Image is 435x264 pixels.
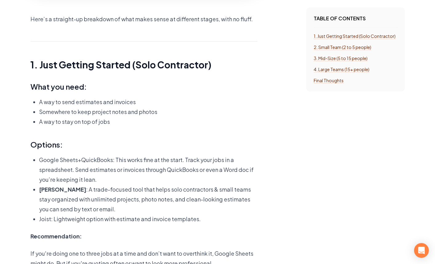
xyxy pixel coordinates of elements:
[314,44,371,50] a: 2. Small Team (2 to 5 people)
[30,81,257,92] h3: What you need:
[30,59,257,71] h2: 1. Just Getting Started (Solo Contractor)
[30,233,82,240] b: Recommendation:
[39,97,257,107] p: A way to send estimates and invoices
[39,156,78,163] a: Google Sheets
[39,107,257,117] p: Somewhere to keep project notes and photos
[314,55,368,61] a: 3. Mid-Size (5 to 15 people)
[39,215,51,222] a: Joist
[81,156,113,163] a: QuickBooks
[314,78,344,83] a: Final Thoughts
[314,33,396,39] a: 1. Just Getting Started (Solo Contractor)
[39,214,257,224] p: : Lightweight option with estimate and invoice templates.
[39,185,257,214] p: : A trade-focused tool that helps solo contractors & small teams stay organized with unlimited pr...
[39,186,86,193] a: [PERSON_NAME]
[39,117,257,127] p: A way to stay on top of jobs
[39,155,257,185] p: + : This works fine at the start. Track your jobs in a spreadsheet. Send estimates or invoices th...
[314,15,397,22] h4: Table of contents
[314,67,369,72] a: 4. Large Teams (15+ people)
[414,243,429,258] div: Open Intercom Messenger
[30,14,257,24] p: Here’s a straight-up breakdown of what makes sense at different stages, with no fluff.
[30,139,257,150] h3: Options:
